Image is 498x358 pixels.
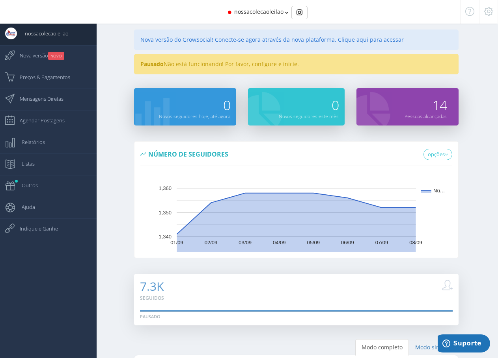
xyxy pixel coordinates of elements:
div: Pausado [140,314,160,320]
text: 08/09 [409,240,422,246]
span: Preços & Pagamentos [12,67,70,87]
span: Número de seguidores [148,150,228,159]
text: 1,360 [159,186,172,192]
small: Seguidos [140,295,164,301]
span: 0 [332,96,339,114]
span: Ajuda [14,197,35,217]
a: Modo completo [355,339,409,356]
a: Modo simples [409,339,459,356]
span: Nova versão [12,46,64,65]
span: 0 [223,96,230,114]
text: 05/09 [307,240,320,246]
text: 04/09 [273,240,286,246]
a: opções [423,149,452,161]
text: 01/09 [170,240,183,246]
text: Nú… [433,188,445,194]
div: Não está funcionando! Por favor, configure e inicie. [134,54,458,74]
span: nossacolecaoleilao [234,8,284,15]
small: NOVO [48,52,64,60]
img: Instagram_simple_icon.svg [297,9,302,15]
span: Agendar Postagens [12,111,65,130]
text: 03/09 [239,240,252,246]
small: Pessoas alcançadas [405,113,447,119]
img: User Image [5,28,17,39]
span: Mensagens Diretas [12,89,63,109]
span: 14 [433,96,447,114]
svg: A chart. [140,173,452,252]
span: Relatórios [14,132,45,152]
span: Listas [14,154,35,173]
div: Nova versão do GrowSocial! Conecte-se agora através da nova plataforma. Clique aqui para acessar [134,30,458,50]
text: 02/09 [205,240,218,246]
small: Novos seguidores este mês [279,113,339,119]
div: Basic example [291,6,308,19]
span: nossacolecaoleilao [17,24,69,43]
iframe: Abre um widget para que você possa encontrar mais informações [438,334,490,354]
span: 7.3K [140,278,164,294]
strong: Pausado [140,60,164,68]
text: 07/09 [375,240,388,246]
span: Indique e Ganhe [12,219,58,238]
text: 1,340 [159,234,172,240]
text: 06/09 [341,240,354,246]
text: 1,350 [159,210,172,216]
span: Outros [14,175,38,195]
small: Novos seguidores hoje, até agora [159,113,230,119]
